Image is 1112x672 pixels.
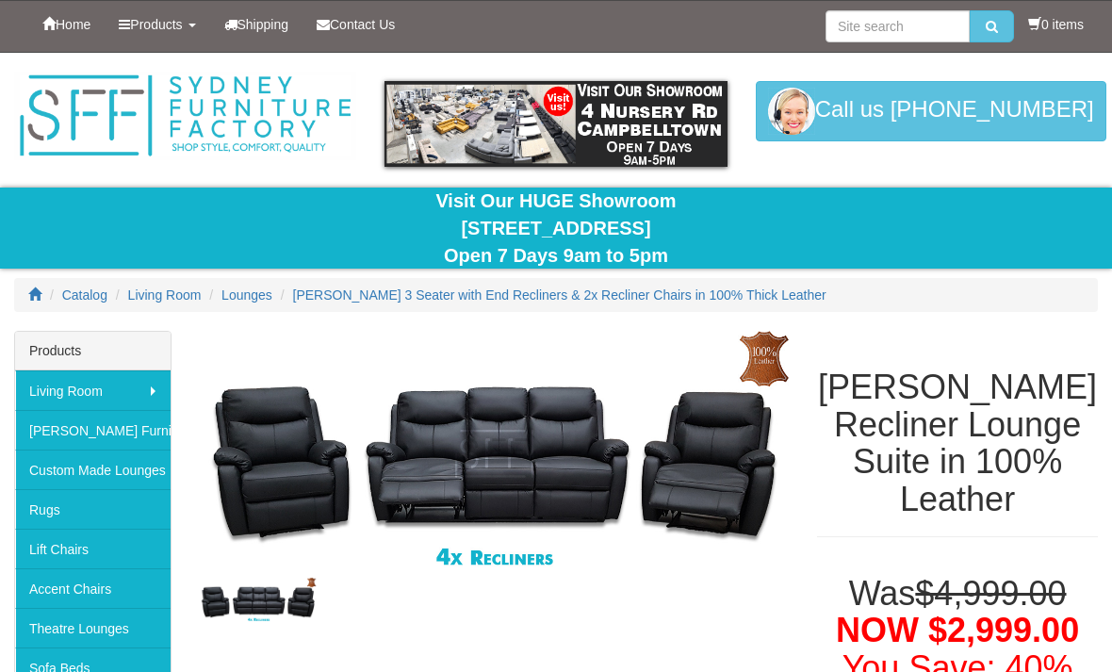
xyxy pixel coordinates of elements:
a: [PERSON_NAME] 3 Seater with End Recliners & 2x Recliner Chairs in 100% Thick Leather [293,287,826,303]
a: Catalog [62,287,107,303]
a: Theatre Lounges [15,608,171,647]
a: Lift Chairs [15,529,171,568]
a: Rugs [15,489,171,529]
a: Home [28,1,105,48]
div: Visit Our HUGE Showroom [STREET_ADDRESS] Open 7 Days 9am to 5pm [14,188,1098,269]
span: Home [56,17,90,32]
a: Living Room [128,287,202,303]
del: $4,999.00 [915,574,1066,613]
span: Contact Us [330,17,395,32]
h1: [PERSON_NAME] Recliner Lounge Suite in 100% Leather [817,369,1098,517]
a: Custom Made Lounges [15,450,171,489]
a: Products [105,1,209,48]
img: showroom.gif [384,81,727,167]
img: Sydney Furniture Factory [14,72,356,160]
div: Products [15,332,171,370]
span: NOW $2,999.00 [836,611,1079,649]
input: Site search [826,10,970,42]
a: Living Room [15,370,171,410]
span: Shipping [237,17,289,32]
li: 0 items [1028,15,1084,34]
a: Shipping [210,1,303,48]
a: Contact Us [303,1,409,48]
a: [PERSON_NAME] Furniture [15,410,171,450]
span: Products [130,17,182,32]
a: Lounges [221,287,272,303]
a: Accent Chairs [15,568,171,608]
